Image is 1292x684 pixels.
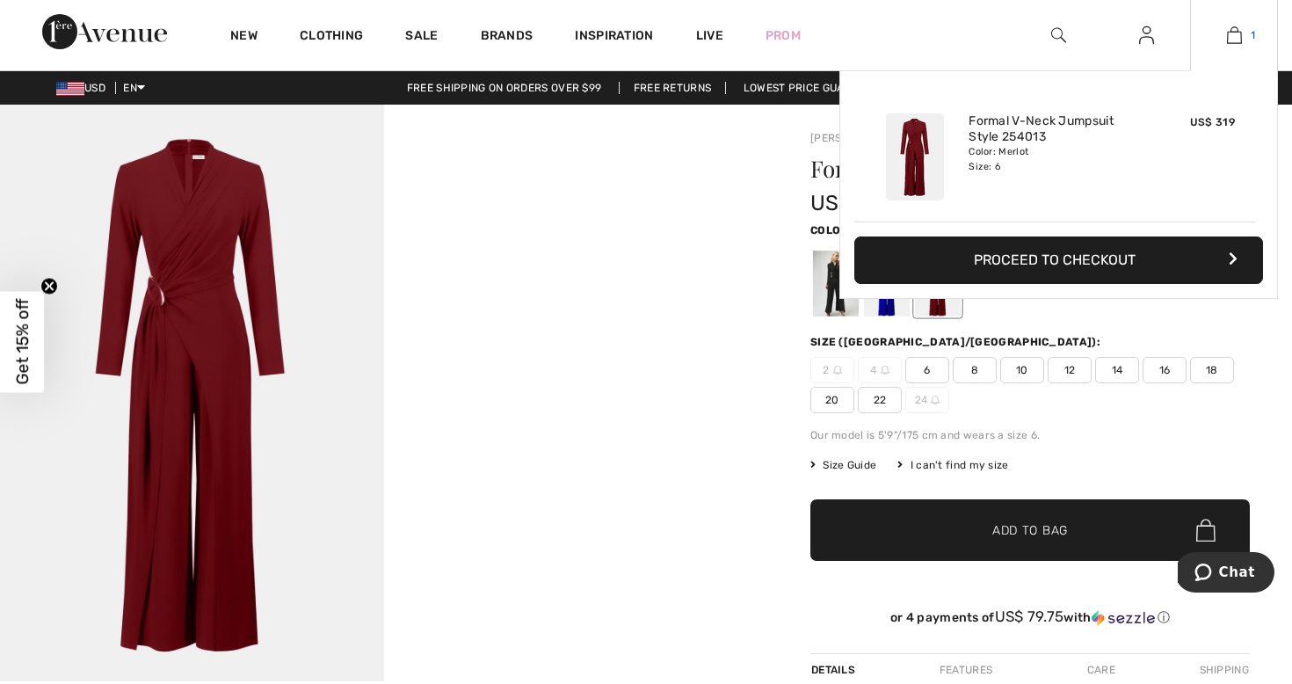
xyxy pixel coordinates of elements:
a: Free Returns [619,82,727,94]
a: Live [696,26,723,45]
a: 1 [1191,25,1277,46]
span: Add to Bag [992,521,1068,540]
img: Formal V-Neck Jumpsuit Style 254013 [886,113,944,200]
span: 2 [810,357,854,383]
a: Free shipping on orders over $99 [393,82,616,94]
span: USD [56,82,113,94]
button: Proceed to Checkout [854,236,1263,284]
div: or 4 payments ofUS$ 79.75withSezzle Click to learn more about Sezzle [810,608,1250,632]
div: Size ([GEOGRAPHIC_DATA]/[GEOGRAPHIC_DATA]): [810,334,1104,350]
img: ring-m.svg [833,366,842,375]
span: US$ 79.75 [995,608,1064,625]
img: Sezzle [1092,610,1155,626]
div: I can't find my size [897,457,1008,473]
div: Our model is 5'9"/175 cm and wears a size 6. [810,427,1250,443]
button: Add to Bag [810,499,1250,561]
img: US Dollar [56,82,84,96]
a: [PERSON_NAME] [810,132,898,144]
a: Lowest Price Guarantee [729,82,900,94]
a: Clothing [300,28,363,47]
img: Bag.svg [1196,519,1216,542]
iframe: Opens a widget where you can chat to one of our agents [1178,552,1274,596]
a: Sale [405,28,438,47]
span: 24 [905,387,949,413]
span: Inspiration [575,28,653,47]
span: Color: [810,224,852,236]
div: Black [813,251,859,317]
a: Formal V-Neck Jumpsuit Style 254013 [969,113,1142,145]
span: US$ 319 [810,191,892,215]
button: Close teaser [40,278,58,295]
video: Your browser does not support the video tag. [384,105,768,297]
span: EN [123,82,145,94]
div: Color: Merlot Size: 6 [969,145,1142,173]
span: Size Guide [810,457,876,473]
h1: Formal V-neck Jumpsuit Style 254013 [810,157,1177,180]
img: 1ère Avenue [42,14,167,49]
div: or 4 payments of with [810,608,1250,626]
span: US$ 319 [1190,116,1235,128]
img: My Info [1139,25,1154,46]
a: New [230,28,258,47]
span: 20 [810,387,854,413]
a: Sign In [1125,25,1168,47]
span: Get 15% off [12,299,33,385]
img: My Bag [1227,25,1242,46]
a: Prom [766,26,801,45]
img: ring-m.svg [931,396,940,404]
img: search the website [1051,25,1066,46]
a: Brands [481,28,533,47]
span: 22 [858,387,902,413]
span: 1 [1251,27,1255,43]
